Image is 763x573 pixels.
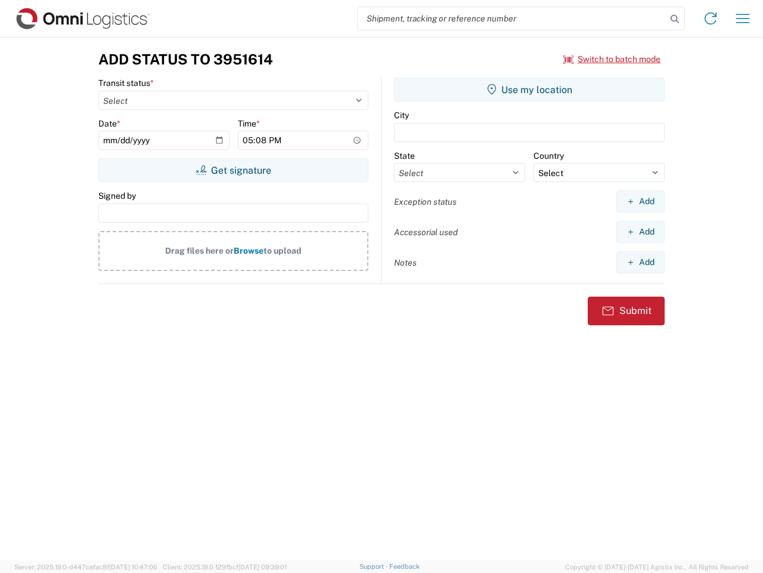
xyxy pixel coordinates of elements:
[98,118,120,129] label: Date
[616,251,665,273] button: Add
[394,150,415,161] label: State
[394,110,409,121] label: City
[238,563,287,571] span: [DATE] 09:39:01
[616,221,665,243] button: Add
[389,563,420,570] a: Feedback
[98,190,136,201] label: Signed by
[358,7,666,30] input: Shipment, tracking or reference number
[98,158,368,182] button: Get signature
[394,78,665,101] button: Use my location
[234,246,263,255] span: Browse
[263,246,302,255] span: to upload
[98,78,154,88] label: Transit status
[565,562,749,572] span: Copyright © [DATE]-[DATE] Agistix Inc., All Rights Reserved
[588,297,665,325] button: Submit
[163,563,287,571] span: Client: 2025.19.0-129fbcf
[165,246,234,255] span: Drag files here or
[14,563,157,571] span: Server: 2025.19.0-d447cefac8f
[98,51,273,68] h3: Add Status to 3951614
[534,150,564,161] label: Country
[394,257,417,268] label: Notes
[238,118,260,129] label: Time
[359,563,389,570] a: Support
[563,50,660,69] button: Switch to batch mode
[616,190,665,212] button: Add
[394,227,458,238] label: Accessorial used
[394,196,457,207] label: Exception status
[109,563,157,571] span: [DATE] 10:47:06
